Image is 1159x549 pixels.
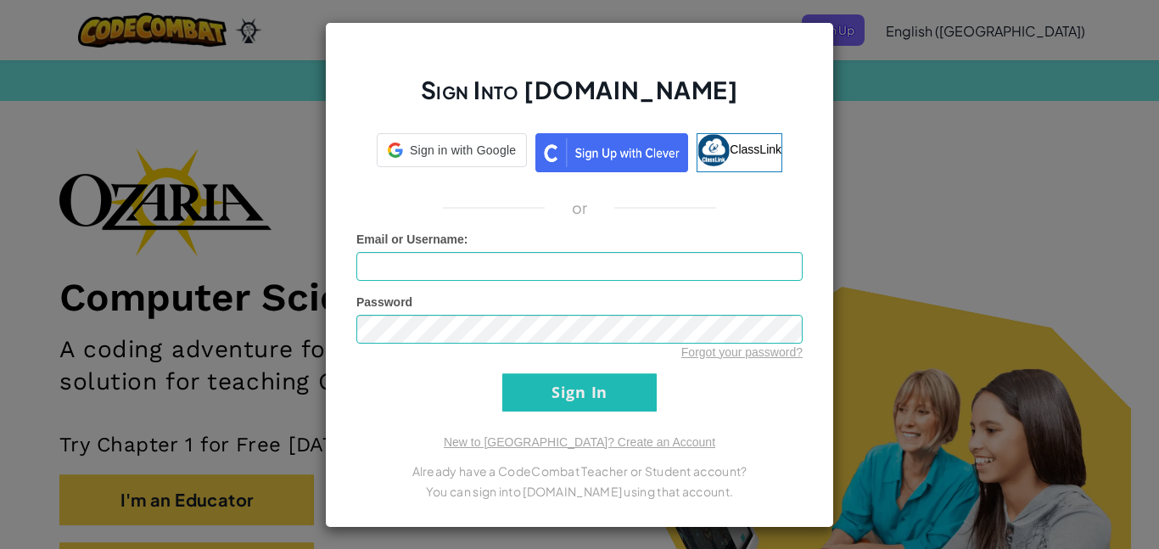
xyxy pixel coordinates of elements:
span: Email or Username [356,232,464,246]
img: classlink-logo-small.png [697,134,730,166]
a: New to [GEOGRAPHIC_DATA]? Create an Account [444,435,715,449]
a: Forgot your password? [681,345,803,359]
div: Sign in with Google [377,133,527,167]
p: You can sign into [DOMAIN_NAME] using that account. [356,481,803,501]
span: ClassLink [730,142,781,155]
input: Sign In [502,373,657,412]
img: clever_sso_button@2x.png [535,133,688,172]
span: Password [356,295,412,309]
p: Already have a CodeCombat Teacher or Student account? [356,461,803,481]
a: Sign in with Google [377,133,527,172]
h2: Sign Into [DOMAIN_NAME] [356,74,803,123]
label: : [356,231,468,248]
p: or [572,198,588,218]
span: Sign in with Google [410,142,516,159]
